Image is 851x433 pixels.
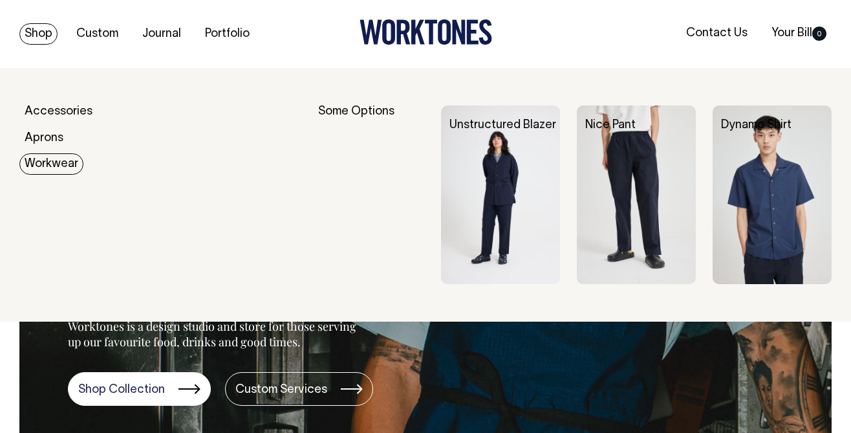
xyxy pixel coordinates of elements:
[812,27,826,41] span: 0
[68,372,211,406] a: Shop Collection
[68,318,362,350] p: Worktones is a design studio and store for those serving up our favourite food, drinks and good t...
[71,23,124,45] a: Custom
[441,105,560,284] img: Unstructured Blazer
[585,120,636,131] a: Nice Pant
[19,153,83,175] a: Workwear
[449,120,556,131] a: Unstructured Blazer
[137,23,186,45] a: Journal
[713,105,832,284] img: Dynamo Shirt
[19,128,69,149] a: Aprons
[577,105,696,284] img: Nice Pant
[19,23,58,45] a: Shop
[766,23,832,44] a: Your Bill0
[225,372,373,406] a: Custom Services
[681,23,753,44] a: Contact Us
[19,101,98,122] a: Accessories
[721,120,792,131] a: Dynamo Shirt
[200,23,255,45] a: Portfolio
[318,105,424,284] div: Some Options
